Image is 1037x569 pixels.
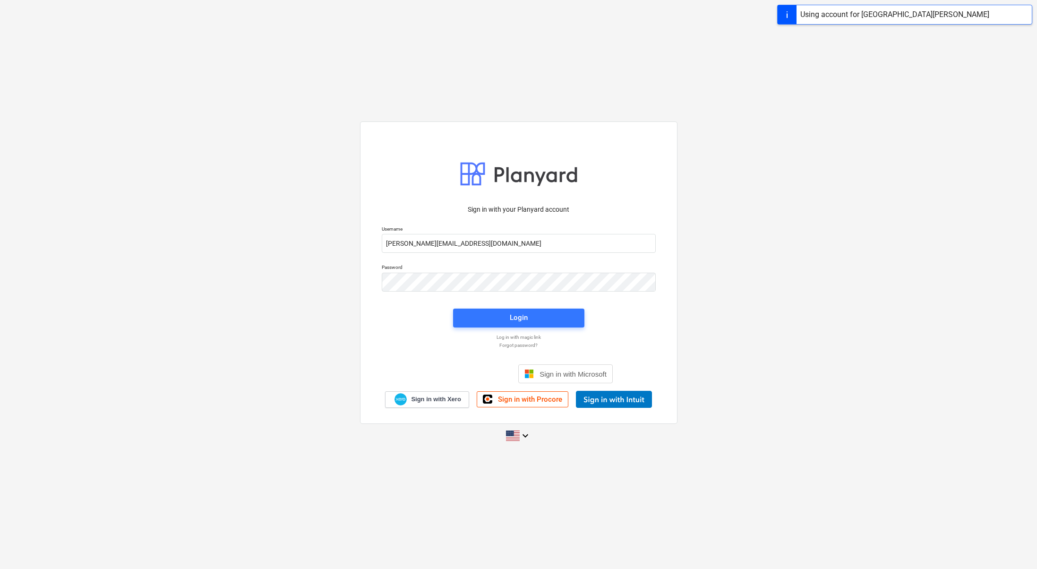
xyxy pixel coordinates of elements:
[394,393,407,406] img: Xero logo
[420,363,515,384] iframe: Sign in with Google Button
[382,205,656,215] p: Sign in with your Planyard account
[520,430,531,441] i: keyboard_arrow_down
[800,9,989,20] div: Using account for [GEOGRAPHIC_DATA][PERSON_NAME]
[385,391,469,408] a: Sign in with Xero
[524,369,534,379] img: Microsoft logo
[477,391,568,407] a: Sign in with Procore
[540,370,607,378] span: Sign in with Microsoft
[382,226,656,234] p: Username
[377,342,660,348] a: Forgot password?
[498,395,562,404] span: Sign in with Procore
[453,309,584,328] button: Login
[510,311,528,324] div: Login
[382,234,656,253] input: Username
[377,334,660,340] a: Log in with magic link
[411,395,461,404] span: Sign in with Xero
[382,264,656,272] p: Password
